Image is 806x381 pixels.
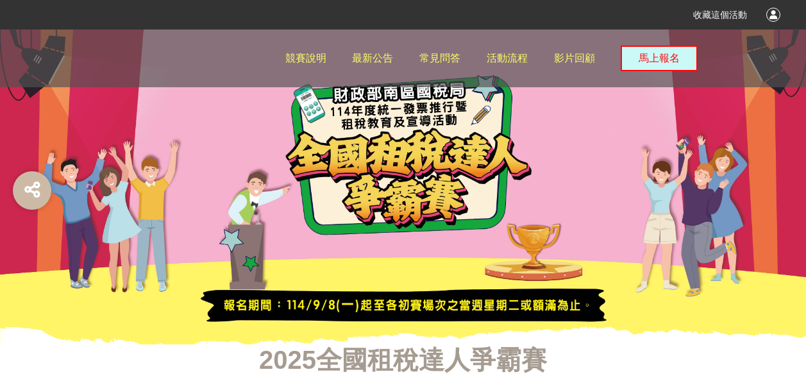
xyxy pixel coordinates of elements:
[554,53,595,63] span: 影片回顧
[554,30,595,87] a: 影片回顧
[352,30,393,87] a: 最新公告
[693,10,747,20] span: 收藏這個活動
[285,30,326,87] a: 競賽說明
[487,53,528,63] span: 活動流程
[419,30,460,87] a: 常見問答
[285,53,326,63] span: 競賽說明
[621,46,698,71] button: 馬上報名
[419,53,460,63] span: 常見問答
[639,53,680,63] span: 馬上報名
[83,344,724,375] h1: 2025全國租稅達人爭霸賽
[352,53,393,63] span: 最新公告
[487,30,528,87] a: 活動流程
